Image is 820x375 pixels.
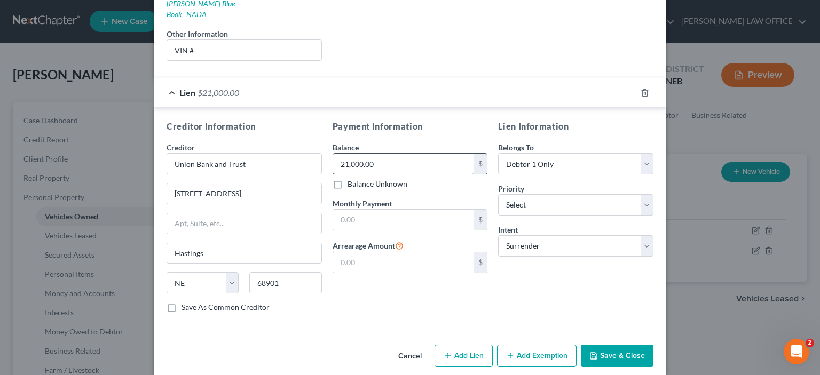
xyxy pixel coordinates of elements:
input: (optional) [167,40,321,60]
span: 2 [806,339,814,347]
label: Balance [333,142,359,153]
div: $ [474,210,487,230]
button: Add Lien [435,345,493,367]
label: Monthly Payment [333,198,392,209]
label: Arrearage Amount [333,239,404,252]
input: Enter address... [167,183,321,204]
iframe: Intercom live chat [784,339,809,364]
label: Other Information [167,28,228,39]
input: Enter city... [167,243,321,264]
div: $ [474,252,487,273]
div: $ [474,154,487,174]
input: Enter zip... [249,272,321,293]
input: Search creditor by name... [167,153,322,174]
label: Balance Unknown [348,179,407,189]
h5: Payment Information [333,120,488,133]
h5: Lien Information [498,120,653,133]
input: 0.00 [333,154,475,174]
label: Intent [498,224,518,235]
span: Belongs To [498,143,534,152]
button: Cancel [390,346,430,367]
input: 0.00 [333,210,475,230]
h5: Creditor Information [167,120,322,133]
button: Save & Close [581,345,653,367]
span: Creditor [167,143,195,152]
span: Lien [179,87,195,98]
span: Priority [498,184,524,193]
input: Apt, Suite, etc... [167,213,321,234]
span: $21,000.00 [198,87,239,98]
label: Save As Common Creditor [182,302,270,313]
button: Add Exemption [497,345,577,367]
input: 0.00 [333,252,475,273]
a: NADA [186,10,207,19]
